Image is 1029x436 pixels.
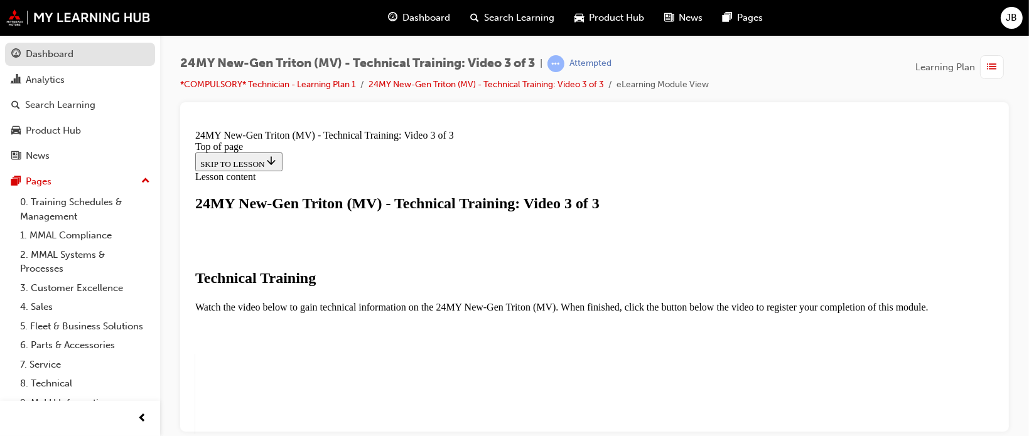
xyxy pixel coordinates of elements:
p: Watch the video below to gain technical information on the 24MY New-Gen Triton (MV). When finishe... [5,177,804,188]
div: Pages [26,174,51,189]
a: 8. Technical [15,374,155,393]
span: 24MY New-Gen Triton (MV) - Technical Training: Video 3 of 3 [180,56,535,71]
span: guage-icon [389,10,398,26]
div: 24MY New-Gen Triton (MV) - Technical Training: Video 3 of 3 [5,70,804,87]
button: DashboardAnalyticsSearch LearningProduct HubNews [5,40,155,170]
a: pages-iconPages [713,5,773,31]
span: chart-icon [11,75,21,86]
a: 24MY New-Gen Triton (MV) - Technical Training: Video 3 of 3 [369,79,604,90]
a: 1. MMAL Compliance [15,226,155,245]
li: eLearning Module View [617,78,709,92]
a: 3. Customer Excellence [15,279,155,298]
span: Lesson content [5,46,65,57]
span: up-icon [141,173,150,189]
span: Learning Plan [915,60,975,75]
a: search-iconSearch Learning [461,5,565,31]
span: search-icon [11,100,20,111]
span: SKIP TO LESSON [10,35,87,44]
div: Product Hub [26,124,81,138]
button: Pages [5,170,155,193]
button: JB [1001,7,1023,29]
a: Search Learning [5,93,155,117]
span: pages-icon [723,10,733,26]
a: 6. Parts & Accessories [15,336,155,355]
span: Dashboard [403,11,451,25]
a: 7. Service [15,355,155,375]
span: prev-icon [138,411,148,427]
span: search-icon [471,10,480,26]
span: Search Learning [485,11,555,25]
span: News [679,11,703,25]
div: Dashboard [26,47,73,61]
div: 24MY New-Gen Triton (MV) - Technical Training: Video 3 of 3 [5,5,804,16]
span: car-icon [11,125,21,137]
span: car-icon [575,10,585,26]
a: 9. MyLH Information [15,393,155,413]
a: News [5,144,155,167]
span: JB [1006,11,1018,25]
a: news-iconNews [655,5,713,31]
a: car-iconProduct Hub [565,5,655,31]
div: Top of page [5,16,804,28]
strong: Technical Training [5,145,126,161]
span: Pages [738,11,763,25]
span: news-icon [665,10,674,26]
span: pages-icon [11,176,21,188]
div: News [26,149,50,163]
a: Product Hub [5,119,155,142]
span: list-icon [988,60,997,75]
a: 4. Sales [15,297,155,317]
span: news-icon [11,151,21,162]
div: Analytics [26,73,65,87]
a: guage-iconDashboard [379,5,461,31]
span: learningRecordVerb_ATTEMPT-icon [547,55,564,72]
a: 2. MMAL Systems & Processes [15,245,155,279]
a: *COMPULSORY* Technician - Learning Plan 1 [180,79,356,90]
a: 0. Training Schedules & Management [15,193,155,226]
span: | [540,56,542,71]
button: SKIP TO LESSON [5,28,92,46]
div: Search Learning [25,98,95,112]
img: mmal [6,9,151,26]
span: Product Hub [590,11,645,25]
a: Analytics [5,68,155,92]
div: Attempted [569,58,611,70]
span: guage-icon [11,49,21,60]
button: Learning Plan [915,55,1009,79]
a: 5. Fleet & Business Solutions [15,317,155,336]
a: Dashboard [5,43,155,66]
